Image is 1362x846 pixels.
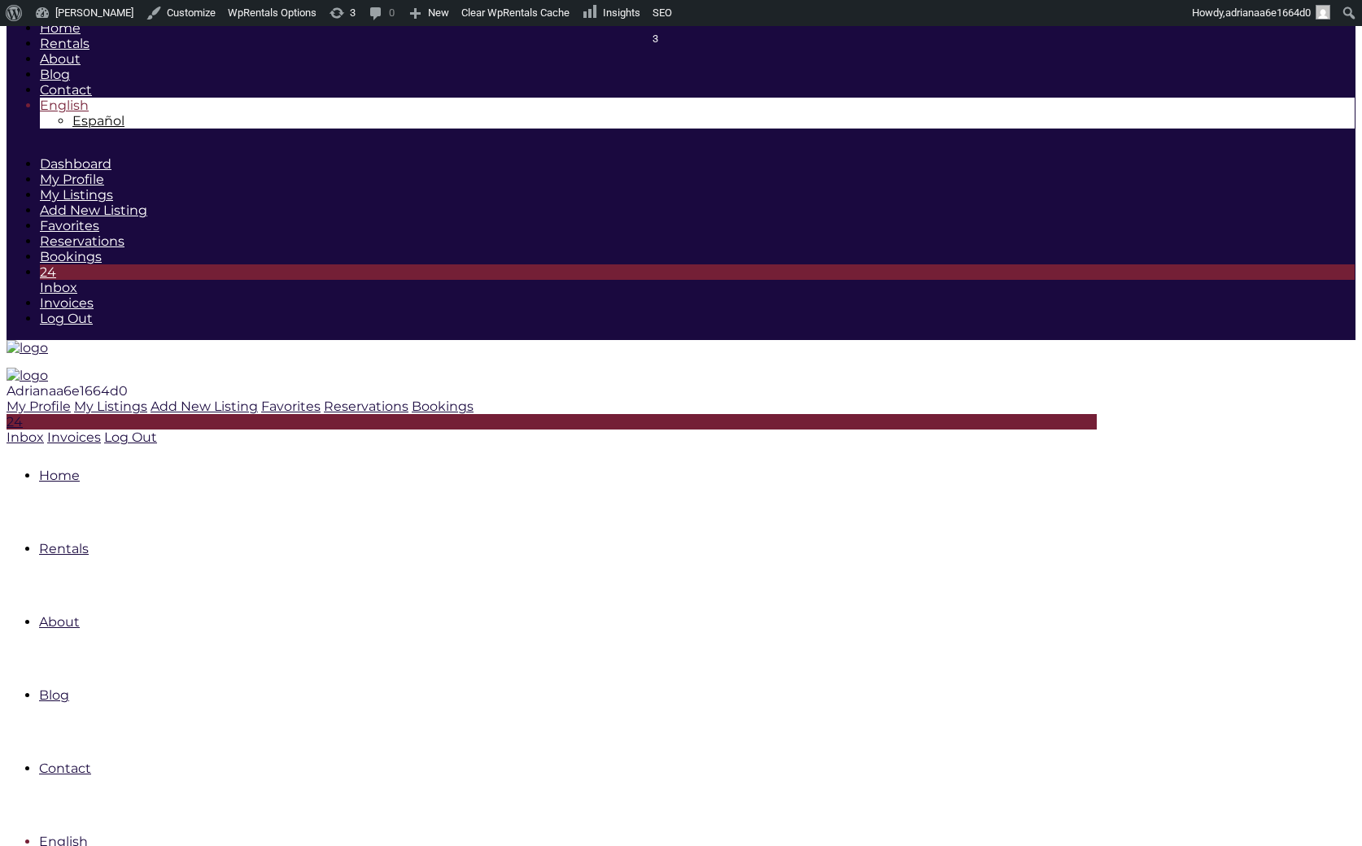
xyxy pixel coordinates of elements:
span: SEO [653,7,672,19]
a: Switch to English [40,98,89,113]
a: Favorites [261,399,321,414]
a: Reservations [324,399,408,414]
img: logo [7,340,48,355]
a: Bookings [40,249,102,264]
a: 24Inbox [40,264,1355,295]
span: Adrianaa6e1664d0 [7,383,128,399]
a: Contact [39,761,91,776]
a: Favorites [40,218,99,233]
a: About [40,51,81,67]
a: Bookings [412,399,474,414]
div: 3 [653,26,672,52]
a: Log Out [104,430,157,445]
a: Rentals [39,541,89,556]
a: Add New Listing [40,203,147,218]
a: 24 Inbox [7,414,1097,445]
a: My Listings [74,399,147,414]
a: My Profile [40,172,104,187]
a: Invoices [47,430,101,445]
div: 24 [7,414,1097,430]
a: Dashboard [40,156,111,172]
a: Add New Listing [151,399,258,414]
a: My Profile [7,399,71,414]
div: 24 [40,264,1355,280]
a: Reservations [40,233,124,249]
a: About [39,614,80,630]
a: Switch to Español [72,113,124,129]
a: Rentals [40,36,89,51]
a: My Listings [40,187,113,203]
a: Home [39,468,80,483]
a: Invoices [40,295,94,311]
a: Blog [39,687,69,703]
a: Blog [40,67,70,82]
a: Log Out [40,311,93,326]
span: adrianaa6e1664d0 [1225,7,1311,19]
a: Home [40,20,81,36]
span: English [40,98,89,113]
img: logo [7,368,48,383]
a: Contact [40,82,92,98]
span: Español [72,113,124,129]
